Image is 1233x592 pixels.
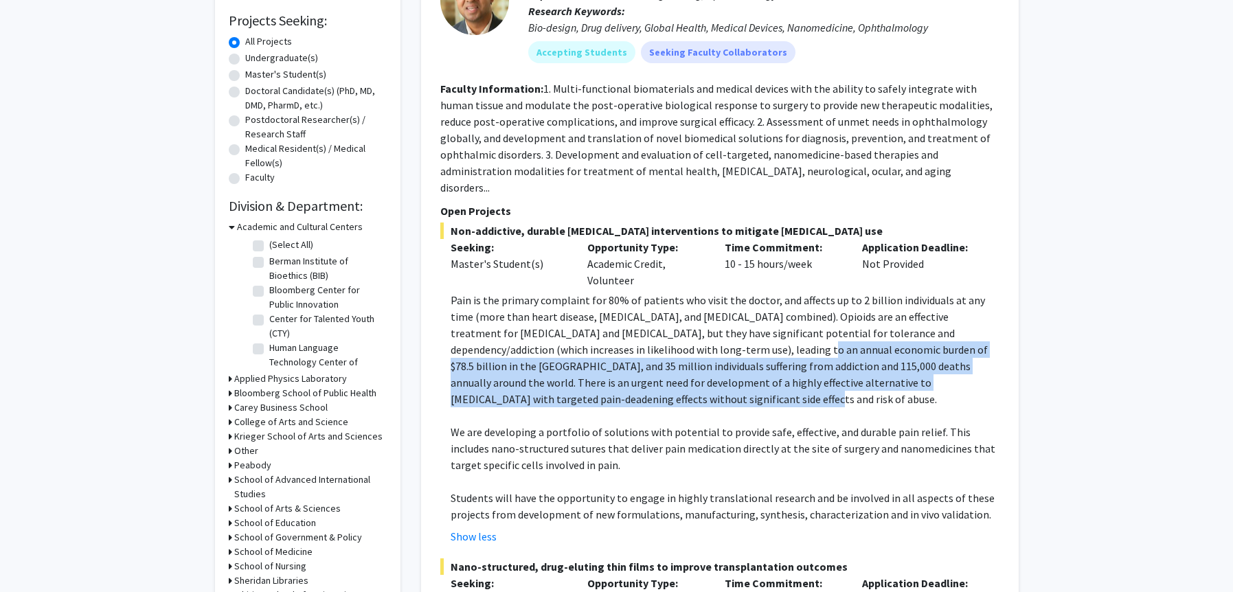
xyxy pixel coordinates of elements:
[229,12,387,29] h2: Projects Seeking:
[269,238,313,252] label: (Select All)
[234,429,383,444] h3: Krieger School of Arts and Sciences
[451,424,999,473] p: We are developing a portfolio of solutions with potential to provide safe, effective, and durable...
[245,141,387,170] label: Medical Resident(s) / Medical Fellow(s)
[245,51,318,65] label: Undergraduate(s)
[440,82,993,194] fg-read-more: 1. Multi-functional biomaterials and medical devices with the ability to safely integrate with hu...
[440,223,999,239] span: Non-addictive, durable [MEDICAL_DATA] interventions to mitigate [MEDICAL_DATA] use
[587,239,704,255] p: Opportunity Type:
[234,530,362,545] h3: School of Government & Policy
[245,113,387,141] label: Postdoctoral Researcher(s) / Research Staff
[245,67,326,82] label: Master's Student(s)
[862,239,979,255] p: Application Deadline:
[245,34,292,49] label: All Projects
[234,545,313,559] h3: School of Medicine
[229,198,387,214] h2: Division & Department:
[234,559,306,573] h3: School of Nursing
[234,516,316,530] h3: School of Education
[451,292,999,407] p: Pain is the primary complaint for 80% of patients who visit the doctor, and affects up to 2 billi...
[234,415,348,429] h3: College of Arts and Science
[440,203,999,219] p: Open Projects
[440,82,543,95] b: Faculty Information:
[577,239,714,288] div: Academic Credit, Volunteer
[714,239,852,288] div: 10 - 15 hours/week
[641,41,795,63] mat-chip: Seeking Faculty Collaborators
[528,19,999,36] div: Bio-design, Drug delivery, Global Health, Medical Devices, Nanomedicine, Ophthalmology
[451,239,567,255] p: Seeking:
[245,170,275,185] label: Faculty
[234,372,347,386] h3: Applied Physics Laboratory
[725,239,841,255] p: Time Commitment:
[269,283,383,312] label: Bloomberg Center for Public Innovation
[237,220,363,234] h3: Academic and Cultural Centers
[10,530,58,582] iframe: Chat
[245,84,387,113] label: Doctoral Candidate(s) (PhD, MD, DMD, PharmD, etc.)
[862,575,979,591] p: Application Deadline:
[234,473,387,501] h3: School of Advanced International Studies
[269,254,383,283] label: Berman Institute of Bioethics (BIB)
[234,573,308,588] h3: Sheridan Libraries
[234,501,341,516] h3: School of Arts & Sciences
[234,444,258,458] h3: Other
[269,341,383,384] label: Human Language Technology Center of Excellence (HLTCOE)
[852,239,989,288] div: Not Provided
[528,41,635,63] mat-chip: Accepting Students
[269,312,383,341] label: Center for Talented Youth (CTY)
[528,4,625,18] b: Research Keywords:
[587,575,704,591] p: Opportunity Type:
[451,575,567,591] p: Seeking:
[725,575,841,591] p: Time Commitment:
[234,386,376,400] h3: Bloomberg School of Public Health
[234,400,328,415] h3: Carey Business School
[440,558,999,575] span: Nano-structured, drug-eluting thin films to improve transplantation outcomes
[234,458,271,473] h3: Peabody
[451,528,497,545] button: Show less
[451,490,999,523] p: Students will have the opportunity to engage in highly translational research and be involved in ...
[451,255,567,272] div: Master's Student(s)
